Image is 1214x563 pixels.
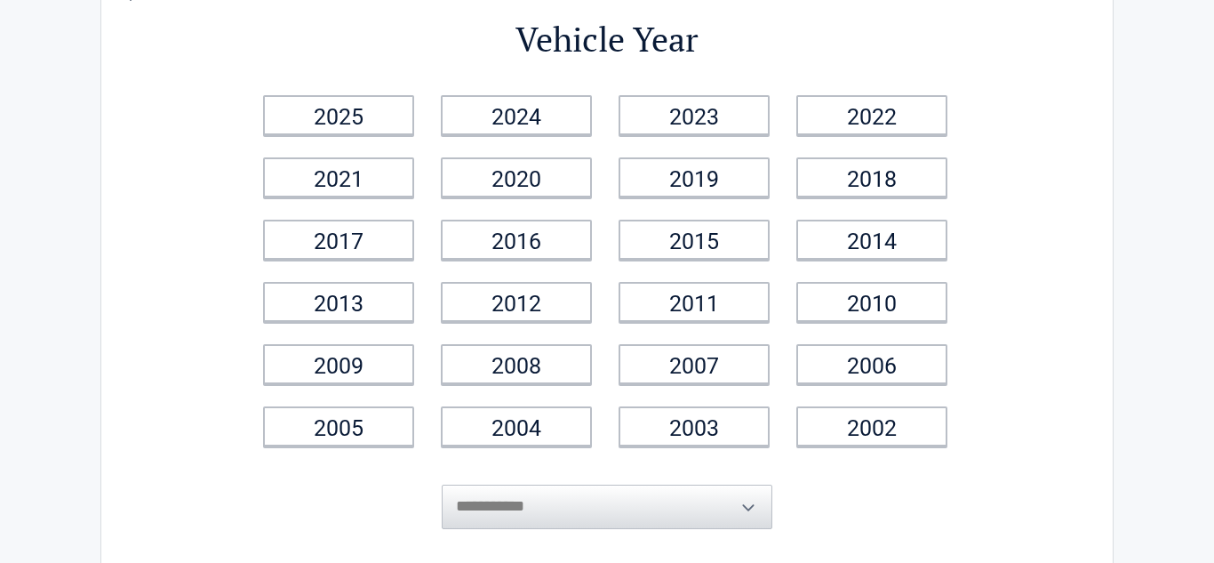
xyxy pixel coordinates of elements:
[619,344,770,384] a: 2007
[619,157,770,197] a: 2019
[441,406,592,446] a: 2004
[263,157,414,197] a: 2021
[263,344,414,384] a: 2009
[796,344,947,384] a: 2006
[263,282,414,322] a: 2013
[263,95,414,135] a: 2025
[619,406,770,446] a: 2003
[619,95,770,135] a: 2023
[441,344,592,384] a: 2008
[796,282,947,322] a: 2010
[796,406,947,446] a: 2002
[441,95,592,135] a: 2024
[252,17,962,62] h2: Vehicle Year
[796,157,947,197] a: 2018
[441,220,592,260] a: 2016
[441,157,592,197] a: 2020
[619,282,770,322] a: 2011
[441,282,592,322] a: 2012
[263,220,414,260] a: 2017
[796,220,947,260] a: 2014
[619,220,770,260] a: 2015
[263,406,414,446] a: 2005
[796,95,947,135] a: 2022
